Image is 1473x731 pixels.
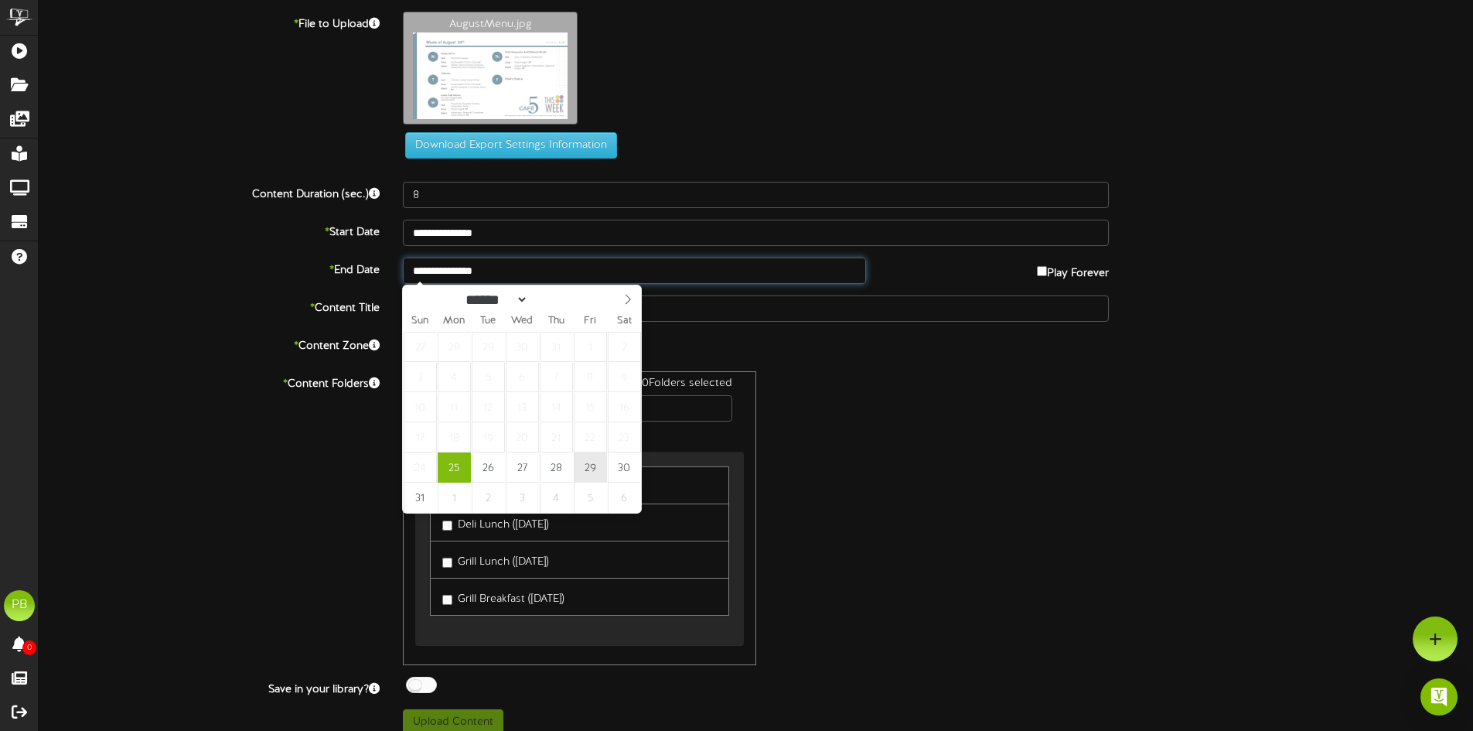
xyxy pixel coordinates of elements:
[608,392,641,422] span: August 16, 2025
[438,483,471,513] span: September 1, 2025
[438,392,471,422] span: August 11, 2025
[574,332,607,362] span: August 1, 2025
[472,392,505,422] span: August 12, 2025
[506,422,539,453] span: August 20, 2025
[506,392,539,422] span: August 13, 2025
[404,332,437,362] span: July 27, 2025
[506,362,539,392] span: August 6, 2025
[4,590,35,621] div: PB
[27,182,391,203] label: Content Duration (sec.)
[607,316,641,326] span: Sat
[27,677,391,698] label: Save in your library?
[574,422,607,453] span: August 22, 2025
[540,422,573,453] span: August 21, 2025
[27,371,391,392] label: Content Folders
[27,258,391,278] label: End Date
[397,140,617,152] a: Download Export Settings Information
[404,453,437,483] span: August 24, 2025
[472,362,505,392] span: August 5, 2025
[540,392,573,422] span: August 14, 2025
[404,483,437,513] span: August 31, 2025
[472,453,505,483] span: August 26, 2025
[1420,678,1458,716] div: Open Intercom Messenger
[1037,258,1109,282] label: Play Forever
[438,362,471,392] span: August 4, 2025
[505,316,539,326] span: Wed
[574,392,607,422] span: August 15, 2025
[22,640,36,655] span: 0
[608,422,641,453] span: August 23, 2025
[472,483,505,513] span: September 2, 2025
[442,512,549,533] label: Deli Lunch ([DATE])
[438,453,471,483] span: August 25, 2025
[405,132,617,159] button: Download Export Settings Information
[472,332,505,362] span: July 29, 2025
[437,316,471,326] span: Mon
[404,362,437,392] span: August 3, 2025
[506,483,539,513] span: September 3, 2025
[528,292,584,308] input: Year
[438,422,471,453] span: August 18, 2025
[506,332,539,362] span: July 30, 2025
[608,332,641,362] span: August 2, 2025
[1037,266,1047,276] input: Play Forever
[404,422,437,453] span: August 17, 2025
[574,362,607,392] span: August 8, 2025
[442,586,564,607] label: Grill Breakfast ([DATE])
[608,483,641,513] span: September 6, 2025
[574,483,607,513] span: September 5, 2025
[404,392,437,422] span: August 10, 2025
[608,453,641,483] span: August 30, 2025
[442,521,452,531] input: Deli Lunch ([DATE])
[403,295,1109,322] input: Title of this Content
[472,422,505,453] span: August 19, 2025
[438,332,471,362] span: July 28, 2025
[608,362,641,392] span: August 9, 2025
[539,316,573,326] span: Thu
[506,453,539,483] span: August 27, 2025
[471,316,505,326] span: Tue
[442,595,452,605] input: Grill Breakfast ([DATE])
[442,558,452,568] input: Grill Lunch ([DATE])
[27,220,391,241] label: Start Date
[574,453,607,483] span: August 29, 2025
[540,332,573,362] span: July 31, 2025
[403,316,437,326] span: Sun
[540,483,573,513] span: September 4, 2025
[442,549,549,570] label: Grill Lunch ([DATE])
[540,453,573,483] span: August 28, 2025
[27,12,391,32] label: File to Upload
[540,362,573,392] span: August 7, 2025
[573,316,607,326] span: Fri
[27,295,391,316] label: Content Title
[27,333,391,354] label: Content Zone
